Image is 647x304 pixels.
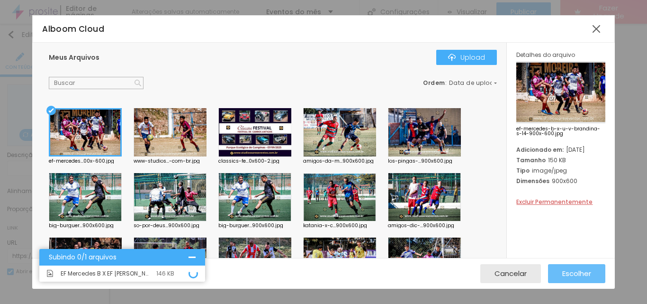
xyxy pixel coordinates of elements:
span: Alboom Cloud [42,23,104,35]
div: classics-fe...0x600-2.jpg [218,159,291,164]
img: Icone [135,80,141,86]
span: Meus Arquivos [49,53,99,62]
div: Subindo 0/1 arquivos [49,254,189,261]
div: www-studios...-com-br.jpg [134,159,207,164]
div: ef-mercedes...00x-600.jpg [49,159,122,164]
div: 150 KB [516,156,605,164]
span: Detalhes do arquivo [516,51,575,59]
img: Icone [46,270,54,277]
img: Icone [448,54,456,61]
span: Dimensões [516,177,549,185]
span: Tamanho [516,156,546,164]
div: so-por-deus...900x600.jpg [134,223,207,228]
div: big-burguer...900x600.jpg [218,223,291,228]
div: Upload [448,54,485,61]
div: big-burguer...900x600.jpg [49,223,122,228]
span: Tipo [516,166,530,175]
button: Escolher [548,264,605,283]
span: Cancelar [494,269,527,277]
div: 146 KB [156,271,174,276]
button: Cancelar [480,264,541,283]
div: image/jpeg [516,166,605,175]
span: EF Mercedes B X EF [PERSON_NAME] (S-16) 900X 600.jpg [61,271,152,276]
span: Ordem [423,79,445,87]
span: Adicionado em: [516,146,564,154]
div: katania-x-c...900x600.jpg [303,223,376,228]
span: Escolher [562,269,591,277]
span: Data de upload [449,80,498,86]
div: : [423,80,497,86]
input: Buscar [49,77,144,89]
button: IconeUpload [436,50,497,65]
span: Excluir Permanentemente [516,198,593,206]
span: ef-mercedes-b-x-u-v-brandina-s-14-900x-600.jpg [516,127,605,136]
div: [DATE] [516,146,605,154]
div: amigos-dic-...900x600.jpg [388,223,461,228]
div: los-pingas-...900x600.jpg [388,159,461,164]
div: amigos-da-m...900x600.jpg [303,159,376,164]
div: 900x600 [516,177,605,185]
